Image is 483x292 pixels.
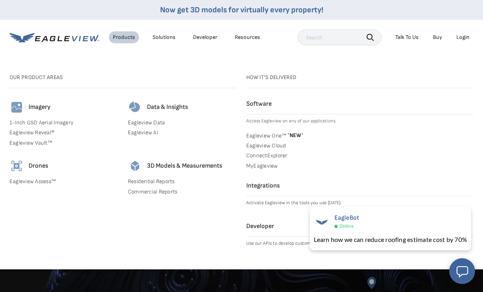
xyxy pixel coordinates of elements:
a: Integrations Activate Eagleview in the tools you use [DATE]. [246,182,473,207]
div: Products [113,34,135,41]
div: Talk To Us [395,34,419,41]
h4: Software [246,100,473,108]
span: EagleBot [334,214,359,222]
img: EagleBot [314,214,330,230]
span: Online [340,223,354,229]
input: Search [298,29,382,45]
h4: Developer [246,222,473,230]
a: Residential Reports [128,178,237,185]
h4: Data & Insights [147,103,188,111]
a: 1-Inch GSD Aerial Imagery [10,119,118,126]
img: drones-icon.svg [10,159,24,173]
h4: Drones [29,162,48,170]
a: ConnectExplorer [246,152,473,159]
p: Access Eagleview on any of our applications. [246,118,473,125]
h4: Integrations [246,182,473,190]
a: Eagleview Data [128,119,237,126]
a: Developer [193,34,217,41]
span: NEW [286,132,303,139]
a: Eagleview AI [128,129,237,136]
div: Resources [235,34,260,41]
img: 3d-models-icon.svg [128,159,142,173]
div: Learn how we can reduce roofing estimate cost by 70% [314,235,467,244]
button: Open chat window [449,258,475,284]
a: Eagleview Reveal® [10,129,118,136]
h4: Imagery [29,103,50,111]
a: Eagleview Cloud [246,142,473,149]
a: Commercial Reports [128,188,237,195]
a: Developer Use our APIs to develop custom integrations. [246,222,473,247]
img: imagery-icon.svg [10,100,24,114]
a: Now get 3D models for virtually every property! [160,5,323,15]
h3: Our Product Areas [10,74,237,81]
img: data-icon.svg [128,100,142,114]
a: Buy [433,34,442,41]
a: Eagleview Assess™ [10,178,118,185]
h3: How it's Delivered [246,74,473,81]
h4: 3D Models & Measurements [147,162,222,170]
p: Activate Eagleview in the tools you use [DATE]. [246,199,473,207]
a: MyEagleview [246,162,473,170]
div: Solutions [153,34,176,41]
div: Login [456,34,469,41]
a: Eagleview Vault™ [10,139,118,147]
p: Use our APIs to develop custom integrations. [246,240,473,247]
a: Eagleview One™ *NEW* [246,131,473,139]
